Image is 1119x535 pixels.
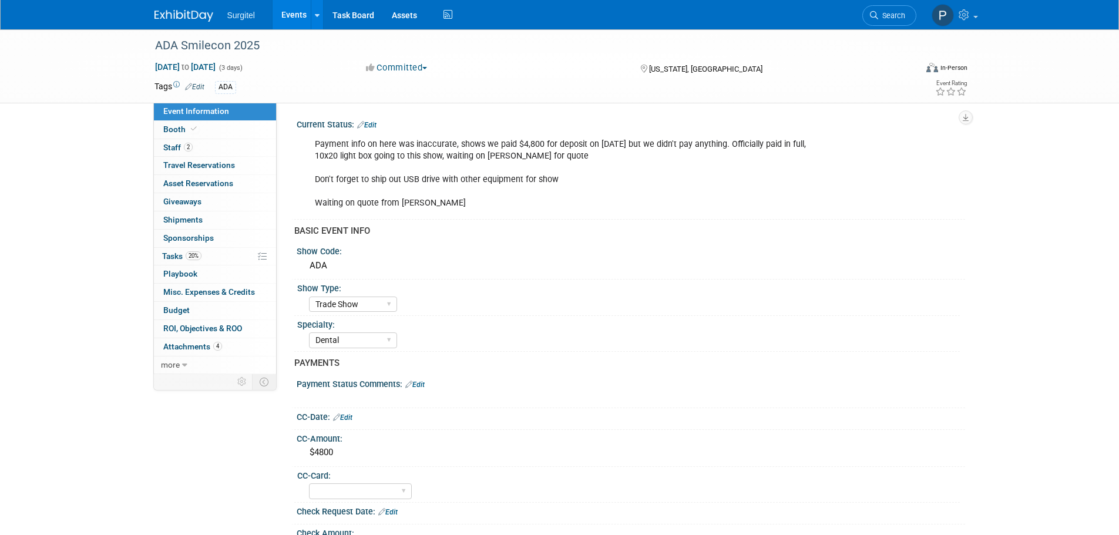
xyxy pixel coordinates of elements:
span: Shipments [163,215,203,224]
div: CC-Card: [297,467,960,482]
td: Tags [154,80,204,94]
div: BASIC EVENT INFO [294,225,956,237]
span: Asset Reservations [163,179,233,188]
a: Booth [154,121,276,139]
a: Giveaways [154,193,276,211]
a: Staff2 [154,139,276,157]
span: Budget [163,305,190,315]
div: Payment info on here was inaccurate, shows we paid $4,800 for deposit on [DATE] but we didn't pay... [307,133,836,215]
div: Event Format [847,61,968,79]
span: to [180,62,191,72]
div: $4800 [305,443,956,462]
td: Toggle Event Tabs [252,374,276,389]
span: more [161,360,180,369]
div: Show Code: [297,243,965,257]
span: Playbook [163,269,197,278]
span: Giveaways [163,197,201,206]
a: Playbook [154,265,276,283]
div: ADA [305,257,956,275]
a: Attachments4 [154,338,276,356]
div: PAYMENTS [294,357,956,369]
i: Booth reservation complete [191,126,197,132]
div: ADA Smilecon 2025 [151,35,899,56]
div: CC-Amount: [297,430,965,445]
div: Current Status: [297,116,965,131]
a: Travel Reservations [154,157,276,174]
a: Event Information [154,103,276,120]
span: Event Information [163,106,229,116]
img: Format-Inperson.png [926,63,938,72]
a: ROI, Objectives & ROO [154,320,276,338]
span: Sponsorships [163,233,214,243]
a: Budget [154,302,276,319]
span: 2 [184,143,193,152]
a: Asset Reservations [154,175,276,193]
a: Search [862,5,916,26]
span: Staff [163,143,193,152]
a: Misc. Expenses & Credits [154,284,276,301]
span: Travel Reservations [163,160,235,170]
a: Edit [378,508,398,516]
span: Search [878,11,905,20]
span: [US_STATE], [GEOGRAPHIC_DATA] [649,65,762,73]
div: CC-Date: [297,408,965,423]
div: Event Rating [935,80,967,86]
div: In-Person [940,63,967,72]
td: Personalize Event Tab Strip [232,374,253,389]
img: ExhibitDay [154,10,213,22]
span: Surgitel [227,11,255,20]
a: Edit [357,121,377,129]
span: Attachments [163,342,222,351]
a: Edit [333,413,352,422]
span: Tasks [162,251,201,261]
a: Edit [405,381,425,389]
a: Sponsorships [154,230,276,247]
span: [DATE] [DATE] [154,62,216,72]
div: Show Type: [297,280,960,294]
div: Check Request Date: [297,503,965,518]
span: Booth [163,125,199,134]
div: ADA [215,81,236,93]
a: Edit [185,83,204,91]
a: Shipments [154,211,276,229]
div: Payment Status Comments: [297,375,965,391]
div: Specialty: [297,316,960,331]
a: more [154,356,276,374]
span: (3 days) [218,64,243,72]
a: Tasks20% [154,248,276,265]
span: Misc. Expenses & Credits [163,287,255,297]
img: Paul Wisniewski [932,4,954,26]
span: 4 [213,342,222,351]
span: ROI, Objectives & ROO [163,324,242,333]
span: 20% [186,251,201,260]
button: Committed [362,62,432,74]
